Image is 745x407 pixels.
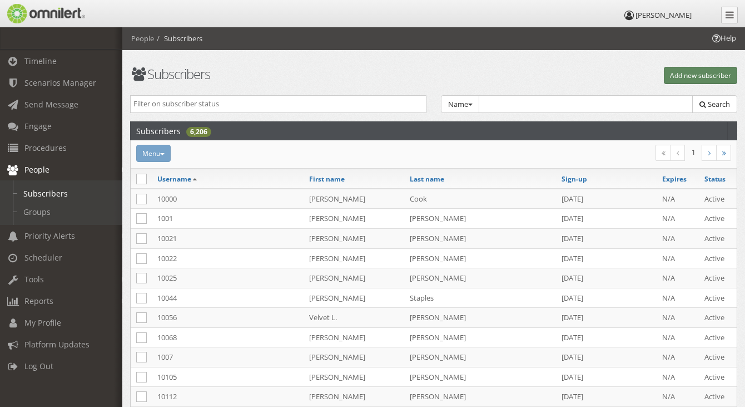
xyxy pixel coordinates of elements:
[711,33,736,43] span: Help
[304,209,405,229] td: [PERSON_NAME]
[304,248,405,268] td: [PERSON_NAME]
[716,145,731,161] a: Last
[556,268,657,288] td: [DATE]
[152,367,304,387] td: 10105
[304,387,405,407] td: [PERSON_NAME]
[152,308,304,328] td: 10056
[24,99,78,110] span: Send Message
[152,209,304,229] td: 1001
[699,327,737,347] td: Active
[657,268,698,288] td: N/A
[657,209,698,229] td: N/A
[657,347,698,367] td: N/A
[657,367,698,387] td: N/A
[152,228,304,248] td: 10021
[24,121,52,131] span: Engage
[404,189,556,209] td: Cook
[131,33,154,44] li: People
[556,288,657,308] td: [DATE]
[6,4,85,23] img: Omnilert
[702,145,717,161] a: Next
[404,268,556,288] td: [PERSON_NAME]
[699,308,737,328] td: Active
[704,174,726,184] a: Status
[556,347,657,367] td: [DATE]
[635,10,692,20] span: [PERSON_NAME]
[157,174,191,184] a: Username
[404,288,556,308] td: Staples
[24,274,44,285] span: Tools
[670,145,685,161] a: Previous
[410,174,444,184] a: Last name
[662,174,687,184] a: Expires
[657,228,698,248] td: N/A
[657,189,698,209] td: N/A
[556,308,657,328] td: [DATE]
[309,174,345,184] a: First name
[304,367,405,387] td: [PERSON_NAME]
[699,367,737,387] td: Active
[699,347,737,367] td: Active
[699,189,737,209] td: Active
[404,347,556,367] td: [PERSON_NAME]
[304,228,405,248] td: [PERSON_NAME]
[699,268,737,288] td: Active
[404,308,556,328] td: [PERSON_NAME]
[304,268,405,288] td: [PERSON_NAME]
[154,33,202,44] li: Subscribers
[304,327,405,347] td: [PERSON_NAME]
[657,308,698,328] td: N/A
[133,99,423,109] input: Filter on subscriber status
[24,77,96,88] span: Scenarios Manager
[664,67,737,84] button: Add new subscriber
[699,228,737,248] td: Active
[24,317,61,328] span: My Profile
[404,248,556,268] td: [PERSON_NAME]
[152,288,304,308] td: 10044
[699,248,737,268] td: Active
[699,209,737,229] td: Active
[404,209,556,229] td: [PERSON_NAME]
[692,95,737,114] button: Search
[655,145,670,161] a: First
[304,347,405,367] td: [PERSON_NAME]
[556,209,657,229] td: [DATE]
[685,145,702,160] li: 1
[657,387,698,407] td: N/A
[556,327,657,347] td: [DATE]
[441,95,480,114] button: Name
[404,387,556,407] td: [PERSON_NAME]
[136,122,181,140] h2: Subscribers
[699,288,737,308] td: Active
[404,367,556,387] td: [PERSON_NAME]
[721,7,738,23] a: Collapse Menu
[556,248,657,268] td: [DATE]
[657,327,698,347] td: N/A
[130,67,426,81] h1: Subscribers
[404,228,556,248] td: [PERSON_NAME]
[304,288,405,308] td: [PERSON_NAME]
[556,228,657,248] td: [DATE]
[708,99,730,109] span: Search
[304,189,405,209] td: [PERSON_NAME]
[152,268,304,288] td: 10025
[152,189,304,209] td: 10000
[556,387,657,407] td: [DATE]
[24,296,53,306] span: Reports
[24,339,90,350] span: Platform Updates
[657,288,698,308] td: N/A
[556,367,657,387] td: [DATE]
[152,387,304,407] td: 10112
[657,248,698,268] td: N/A
[24,231,75,241] span: Priority Alerts
[24,164,49,175] span: People
[699,387,737,407] td: Active
[186,127,211,137] div: 6,206
[152,248,304,268] td: 10022
[25,8,48,18] span: Help
[152,327,304,347] td: 10068
[152,347,304,367] td: 1007
[304,308,405,328] td: Velvet L.
[562,174,587,184] a: Sign-up
[24,361,53,371] span: Log Out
